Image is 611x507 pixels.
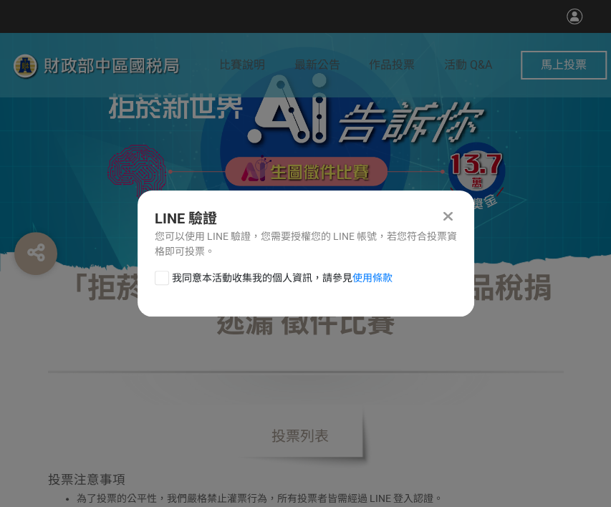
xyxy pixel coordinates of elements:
[294,58,340,72] span: 最新公告
[228,404,372,468] span: 投票列表
[521,51,607,79] button: 馬上投票
[294,33,340,97] a: 最新公告
[541,58,587,72] span: 馬上投票
[4,48,219,84] img: 「拒菸新世界 AI告訴你」防制菸品稅捐逃漏 徵件比賽
[155,229,457,259] div: 您可以使用 LINE 驗證，您需要授權您的 LINE 帳號，若您符合投票資格即可投票。
[444,33,492,97] a: 活動 Q&A
[352,272,393,284] a: 使用條款
[155,208,457,229] div: LINE 驗證
[77,491,564,506] li: 為了投票的公平性，我們嚴格禁止灌票行為，所有投票者皆需經過 LINE 登入認證。
[48,271,564,405] h1: 「拒菸新世界 AI告訴你」防制菸品稅捐逃漏 徵件比賽
[369,58,415,72] span: 作品投票
[369,33,415,97] a: 作品投票
[219,33,265,97] a: 比賽說明
[219,58,265,72] span: 比賽說明
[91,45,521,260] img: 「拒菸新世界 AI告訴你」防制菸品稅捐逃漏 徵件比賽
[48,473,125,487] span: 投票注意事項
[444,58,492,72] span: 活動 Q&A
[172,271,393,286] span: 我同意本活動收集我的個人資訊，請參見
